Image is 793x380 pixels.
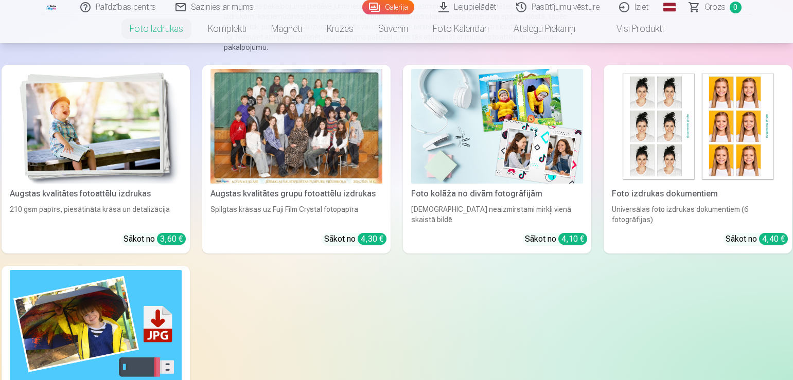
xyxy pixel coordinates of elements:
div: Foto kolāža no divām fotogrāfijām [407,188,587,200]
div: 4,10 € [558,233,587,245]
div: Augstas kvalitātes fotoattēlu izdrukas [6,188,186,200]
a: Foto izdrukas dokumentiemFoto izdrukas dokumentiemUniversālas foto izdrukas dokumentiem (6 fotogr... [604,65,792,254]
a: Visi produkti [588,14,676,43]
div: 210 gsm papīrs, piesātināta krāsa un detalizācija [6,204,186,225]
div: Universālas foto izdrukas dokumentiem (6 fotogrāfijas) [608,204,788,225]
a: Augstas kvalitātes grupu fotoattēlu izdrukasSpilgtas krāsas uz Fuji Film Crystal fotopapīraSākot ... [202,65,391,254]
span: 0 [730,2,742,13]
div: Sākot no [726,233,788,245]
img: Foto kolāža no divām fotogrāfijām [411,69,583,184]
a: Komplekti [196,14,259,43]
img: Augstas kvalitātes fotoattēlu izdrukas [10,69,182,184]
div: 3,60 € [157,233,186,245]
a: Foto kolāža no divām fotogrāfijāmFoto kolāža no divām fotogrāfijām[DEMOGRAPHIC_DATA] neaizmirstam... [403,65,591,254]
a: Augstas kvalitātes fotoattēlu izdrukasAugstas kvalitātes fotoattēlu izdrukas210 gsm papīrs, piesā... [2,65,190,254]
a: Atslēgu piekariņi [501,14,588,43]
div: Sākot no [525,233,587,245]
div: Augstas kvalitātes grupu fotoattēlu izdrukas [206,188,386,200]
div: Foto izdrukas dokumentiem [608,188,788,200]
img: Foto izdrukas dokumentiem [612,69,784,184]
div: 4,30 € [358,233,386,245]
div: Sākot no [124,233,186,245]
div: Sākot no [324,233,386,245]
div: Spilgtas krāsas uz Fuji Film Crystal fotopapīra [206,204,386,225]
img: /fa1 [46,4,57,10]
a: Suvenīri [366,14,420,43]
a: Foto kalendāri [420,14,501,43]
a: Magnēti [259,14,314,43]
div: [DEMOGRAPHIC_DATA] neaizmirstami mirkļi vienā skaistā bildē [407,204,587,225]
span: Grozs [704,1,726,13]
a: Krūzes [314,14,366,43]
div: 4,40 € [759,233,788,245]
a: Foto izdrukas [117,14,196,43]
